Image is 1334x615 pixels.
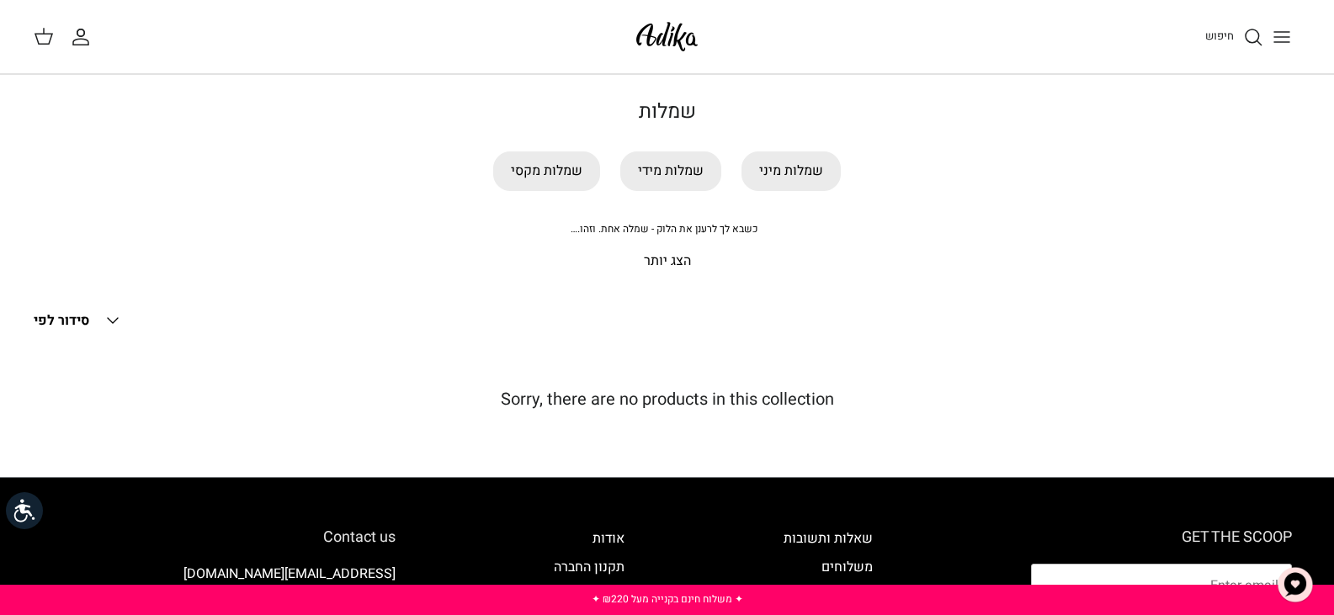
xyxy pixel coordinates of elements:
a: משלוחים [821,557,873,577]
a: שמלות מקסי [493,151,600,191]
button: סידור לפי [34,302,123,339]
a: החשבון שלי [71,27,98,47]
a: שאלות ותשובות [784,528,873,549]
a: שמלות מידי [620,151,721,191]
h6: GET THE SCOOP [1031,528,1292,547]
input: Email [1031,564,1292,607]
span: כשבא לך לרענן את הלוק - שמלה אחת. וזהו. [571,221,757,236]
a: ✦ משלוח חינם בקנייה מעל ₪220 ✦ [592,591,743,607]
a: [EMAIL_ADDRESS][DOMAIN_NAME] [183,564,396,584]
a: שמלות מיני [741,151,841,191]
img: Adika IL [631,17,703,56]
span: סידור לפי [34,310,89,331]
button: צ'אט [1270,559,1321,610]
p: הצג יותר [78,251,1257,273]
span: חיפוש [1205,28,1234,44]
h5: Sorry, there are no products in this collection [34,390,1300,410]
a: תקנון החברה [554,557,624,577]
button: Toggle menu [1263,19,1300,56]
h6: Contact us [42,528,396,547]
a: אודות [593,528,624,549]
h1: שמלות [78,100,1257,125]
a: חיפוש [1205,27,1263,47]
